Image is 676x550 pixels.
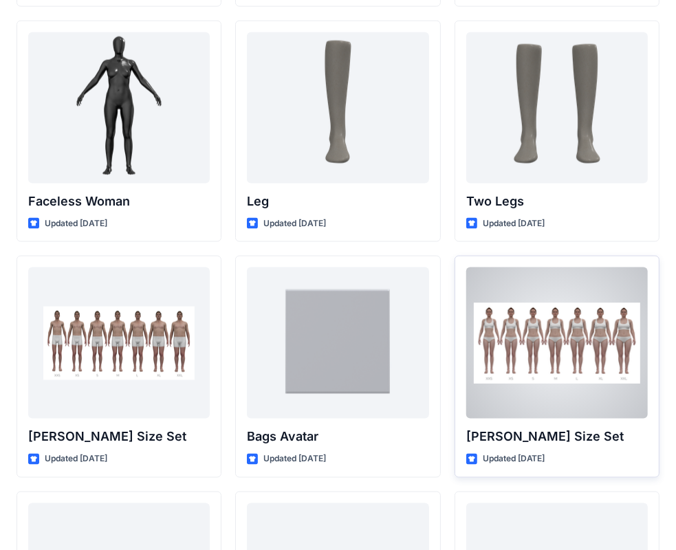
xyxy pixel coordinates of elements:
p: Updated [DATE] [263,452,326,466]
p: Updated [DATE] [483,217,545,231]
p: Two Legs [466,192,648,211]
p: Updated [DATE] [45,217,107,231]
a: Faceless Woman [28,32,210,184]
p: [PERSON_NAME] Size Set [466,427,648,446]
p: Updated [DATE] [263,217,326,231]
p: Updated [DATE] [483,452,545,466]
a: Leg [247,32,428,184]
a: Oliver Size Set [28,267,210,419]
p: Bags Avatar [247,427,428,446]
p: [PERSON_NAME] Size Set [28,427,210,446]
p: Updated [DATE] [45,452,107,466]
a: Two Legs [466,32,648,184]
a: Olivia Size Set [466,267,648,419]
p: Faceless Woman [28,192,210,211]
a: Bags Avatar [247,267,428,419]
p: Leg [247,192,428,211]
